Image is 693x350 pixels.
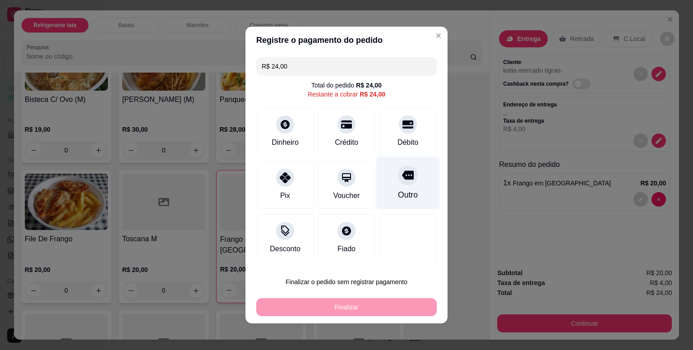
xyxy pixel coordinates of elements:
[356,81,382,90] div: R$ 24,00
[360,90,385,99] div: R$ 24,00
[256,273,437,291] button: Finalizar o pedido sem registrar pagamento
[270,244,300,254] div: Desconto
[262,57,431,75] input: Ex.: hambúrguer de cordeiro
[335,137,358,148] div: Crédito
[398,189,418,201] div: Outro
[308,90,385,99] div: Restante a cobrar
[397,137,418,148] div: Débito
[311,81,382,90] div: Total do pedido
[280,190,290,201] div: Pix
[431,28,446,43] button: Close
[245,27,448,54] header: Registre o pagamento do pedido
[272,137,299,148] div: Dinheiro
[333,190,360,201] div: Voucher
[337,244,356,254] div: Fiado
